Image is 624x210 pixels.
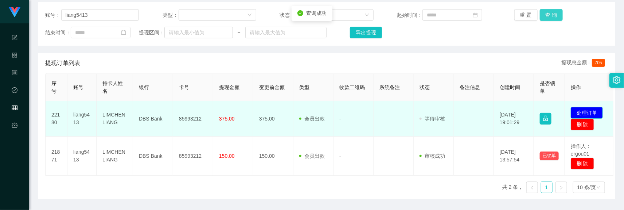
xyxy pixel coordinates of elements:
td: 85993212 [173,101,213,137]
span: 卡号 [179,84,189,90]
td: LIMCHENLIANG [97,101,133,137]
a: 图标: dashboard平台首页 [12,118,17,192]
span: 数据中心 [12,88,17,153]
img: logo.9652507e.png [9,7,20,18]
td: 150.00 [253,137,293,176]
td: liang5413 [67,137,97,176]
span: 系统配置 [12,35,17,100]
input: 请输入最大值为 [245,27,327,38]
span: 收款二维码 [339,84,365,90]
span: 会员管理 [12,105,17,170]
span: 提现区间： [139,29,164,37]
i: 图标: form [12,31,17,46]
td: [DATE] 19:01:29 [494,101,534,137]
span: 类型： [163,11,179,19]
span: 等待审核 [420,116,445,122]
i: icon: check-circle [297,10,303,16]
span: - [339,153,341,159]
button: 导出提现 [350,27,382,38]
span: 银行 [139,84,149,90]
span: 账号 [73,84,83,90]
span: 提现金额 [219,84,239,90]
td: 22180 [46,101,67,137]
i: 图标: profile [12,66,17,81]
span: 是否锁单 [540,80,555,94]
span: 持卡人姓名 [102,80,123,94]
li: 共 2 条， [502,182,523,193]
i: 图标: down [596,185,601,190]
span: 变更前金额 [259,84,285,90]
i: 图标: setting [613,76,621,84]
span: 起始时间： [397,11,422,19]
td: 21871 [46,137,67,176]
span: 提现订单列表 [45,59,80,68]
i: 图标: calendar [121,30,126,35]
td: DBS Bank [133,101,173,137]
button: 已锁单 [540,152,559,160]
span: 审核成功 [420,153,445,159]
span: - [339,116,341,122]
span: 备注信息 [460,84,480,90]
span: 类型 [299,84,309,90]
span: 会员出款 [299,153,325,159]
span: 705 [592,59,605,67]
button: 查 询 [540,9,563,21]
span: 系统备注 [379,84,400,90]
button: 删 除 [571,158,594,169]
i: 图标: table [12,102,17,116]
td: liang5413 [67,101,97,137]
td: [DATE] 13:57:54 [494,137,534,176]
input: 请输入最小值为 [164,27,233,38]
span: 产品管理 [12,53,17,118]
i: 图标: appstore-o [12,49,17,64]
button: 重 置 [514,9,538,21]
td: DBS Bank [133,137,173,176]
input: 请输入 [61,9,139,21]
i: 图标: left [530,186,534,190]
i: 图标: calendar [473,12,478,18]
span: 操作人：ergou01 [571,143,591,157]
span: 查询成功 [306,10,327,16]
li: 1 [541,182,553,193]
button: 图标: lock [540,113,551,125]
i: 图标: down [365,13,369,18]
button: 删 除 [571,119,594,130]
span: 序号 [51,80,56,94]
button: 处理订单 [571,107,603,119]
span: 150.00 [219,153,235,159]
i: 图标: check-circle-o [12,84,17,99]
li: 下一页 [555,182,567,193]
span: 状态 [420,84,430,90]
li: 上一页 [526,182,538,193]
span: 结束时间： [45,29,71,37]
span: 状态： [280,11,296,19]
span: 账号： [45,11,61,19]
td: 85993212 [173,137,213,176]
span: 操作 [571,84,581,90]
span: 创建时间 [500,84,520,90]
td: 375.00 [253,101,293,137]
span: 375.00 [219,116,235,122]
div: 10 条/页 [577,182,596,193]
a: 1 [541,182,552,193]
td: LIMCHENLIANG [97,137,133,176]
i: 图标: right [559,186,563,190]
div: 提现总金额： [561,59,608,68]
span: 内容中心 [12,70,17,135]
i: 图标: down [247,13,252,18]
span: 会员出款 [299,116,325,122]
span: ~ [233,29,245,37]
